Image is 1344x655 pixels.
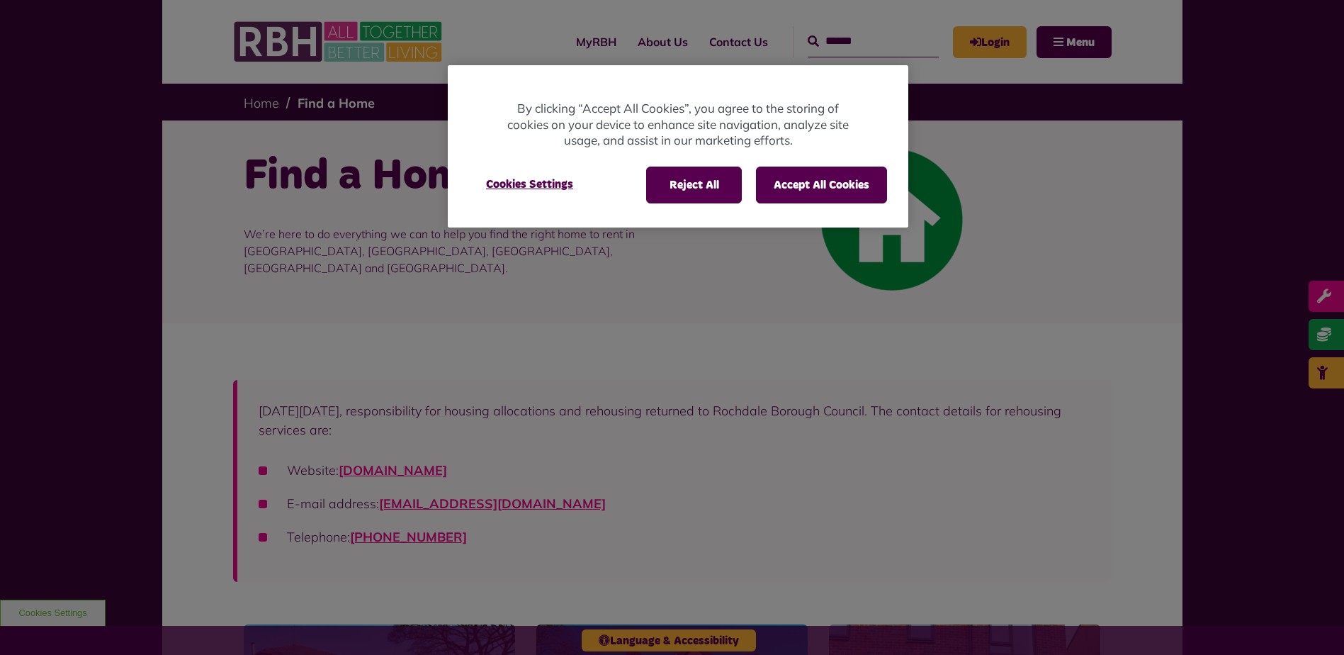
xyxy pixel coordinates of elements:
[448,65,908,228] div: Privacy
[646,167,742,203] button: Reject All
[756,167,887,203] button: Accept All Cookies
[448,65,908,228] div: Cookie banner
[504,101,852,149] p: By clicking “Accept All Cookies”, you agree to the storing of cookies on your device to enhance s...
[469,167,590,202] button: Cookies Settings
